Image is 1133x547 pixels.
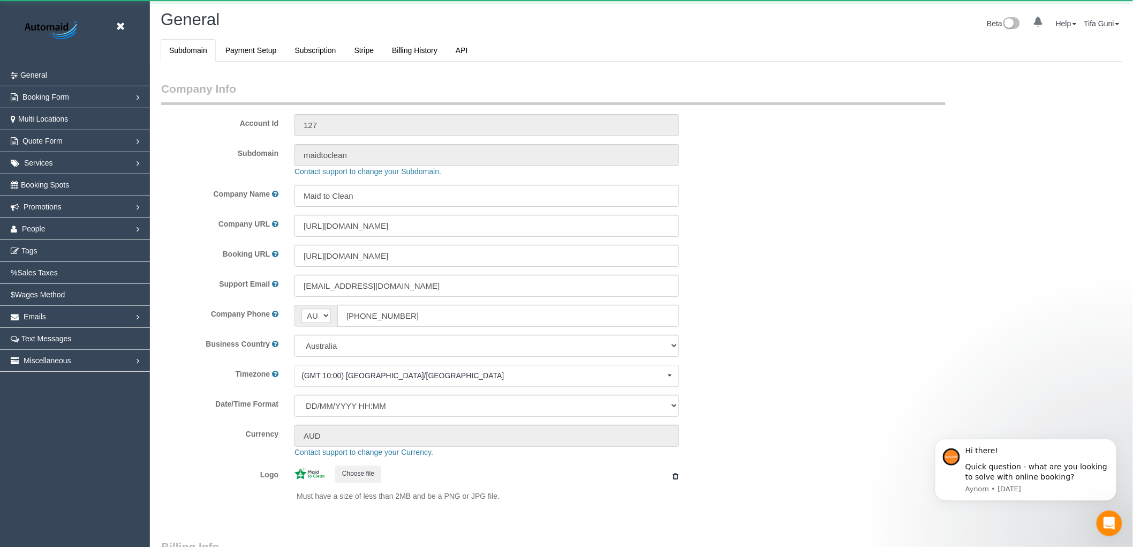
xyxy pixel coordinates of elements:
[301,370,665,381] span: (GMT 10:00) [GEOGRAPHIC_DATA]/[GEOGRAPHIC_DATA]
[919,423,1133,518] iframe: Intercom notifications message
[294,468,324,479] img: 367b4035868b057e955216826a9f17c862141b21.jpeg
[297,491,679,501] p: Must have a size of less than 2MB and be a PNG or JPG file.
[211,309,270,319] label: Company Phone
[153,144,286,159] label: Subdomain
[1084,19,1120,28] a: Tifa Guni
[21,181,69,189] span: Booking Spots
[22,137,63,145] span: Quote Form
[223,249,270,259] label: Booking URL
[15,290,65,299] span: Wages Method
[987,19,1020,28] a: Beta
[21,246,37,255] span: Tags
[161,10,220,29] span: General
[1097,511,1122,536] iframe: Intercom live chat
[20,71,47,79] span: General
[153,466,286,480] label: Logo
[153,395,286,409] label: Date/Time Format
[24,312,46,321] span: Emails
[447,39,477,62] a: API
[286,447,1087,458] div: Contact support to change your Currency.
[18,115,68,123] span: Multi Locations
[335,466,381,482] button: Choose file
[1056,19,1077,28] a: Help
[1002,17,1020,31] img: New interface
[22,224,46,233] span: People
[24,203,62,211] span: Promotions
[213,189,270,199] label: Company Name
[153,425,286,439] label: Currency
[346,39,383,62] a: Stripe
[294,365,679,387] button: (GMT 10:00) [GEOGRAPHIC_DATA]/[GEOGRAPHIC_DATA]
[218,219,270,229] label: Company URL
[286,39,345,62] a: Subscription
[24,356,71,365] span: Miscellaneous
[383,39,446,62] a: Billing History
[24,159,53,167] span: Services
[337,305,679,327] input: Phone
[153,114,286,129] label: Account Id
[217,39,285,62] a: Payment Setup
[219,279,270,289] label: Support Email
[21,334,71,343] span: Text Messages
[161,81,946,105] legend: Company Info
[236,369,270,379] label: Timezone
[19,19,86,43] img: Automaid Logo
[206,339,270,349] label: Business Country
[22,93,69,101] span: Booking Form
[286,166,1087,177] div: Contact support to change your Subdomain.
[17,268,57,277] span: Sales Taxes
[161,39,216,62] a: Subdomain
[294,365,679,387] ol: Choose Timezone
